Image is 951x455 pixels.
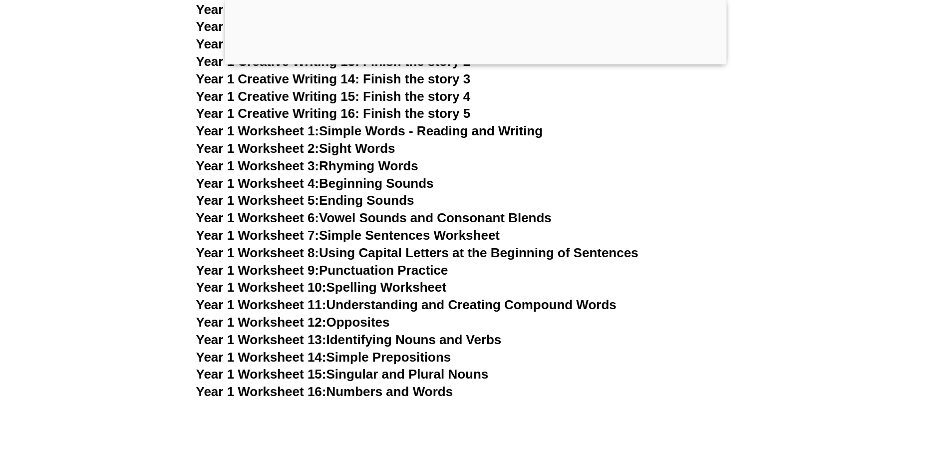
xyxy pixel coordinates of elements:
[196,176,434,191] a: Year 1 Worksheet 4:Beginning Sounds
[196,141,395,156] a: Year 1 Worksheet 2:Sight Words
[196,36,529,51] a: Year 1 Creative Writing 12: Writing to a text stimulus 5
[196,71,471,86] a: Year 1 Creative Writing 14: Finish the story 3
[196,297,326,312] span: Year 1 Worksheet 11:
[196,123,319,138] span: Year 1 Worksheet 1:
[196,367,326,382] span: Year 1 Worksheet 15:
[196,210,319,225] span: Year 1 Worksheet 6:
[196,245,638,260] a: Year 1 Worksheet 8:Using Capital Letters at the Beginning of Sentences
[196,193,319,208] span: Year 1 Worksheet 5:
[196,123,543,138] a: Year 1 Worksheet 1:Simple Words - Reading and Writing
[196,2,529,17] a: Year 1 Creative Writing 10: Writing to a text stimulus 3
[196,158,418,173] a: Year 1 Worksheet 3:Rhyming Words
[196,106,471,121] a: Year 1 Creative Writing 16: Finish the story 5
[196,210,552,225] a: Year 1 Worksheet 6:Vowel Sounds and Consonant Blends
[196,384,453,399] a: Year 1 Worksheet 16:Numbers and Words
[196,176,319,191] span: Year 1 Worksheet 4:
[196,263,319,278] span: Year 1 Worksheet 9:
[196,367,489,382] a: Year 1 Worksheet 15:Singular and Plural Nouns
[196,158,319,173] span: Year 1 Worksheet 3:
[196,89,471,104] a: Year 1 Creative Writing 15: Finish the story 4
[196,54,471,69] a: Year 1 Creative Writing 13: Finish the story 2
[196,193,414,208] a: Year 1 Worksheet 5:Ending Sounds
[196,280,326,295] span: Year 1 Worksheet 10:
[196,228,319,243] span: Year 1 Worksheet 7:
[196,19,529,34] a: Year 1 Creative Writing 11: Writing to a text stimulus 4
[196,297,617,312] a: Year 1 Worksheet 11:Understanding and Creating Compound Words
[196,280,447,295] a: Year 1 Worksheet 10:Spelling Worksheet
[196,350,326,365] span: Year 1 Worksheet 14:
[196,350,451,365] a: Year 1 Worksheet 14:Simple Prepositions
[196,332,326,347] span: Year 1 Worksheet 13:
[196,245,319,260] span: Year 1 Worksheet 8:
[196,263,448,278] a: Year 1 Worksheet 9:Punctuation Practice
[785,342,951,455] iframe: Chat Widget
[196,384,326,399] span: Year 1 Worksheet 16:
[196,315,326,330] span: Year 1 Worksheet 12:
[196,228,500,243] a: Year 1 Worksheet 7:Simple Sentences Worksheet
[196,141,319,156] span: Year 1 Worksheet 2:
[196,315,390,330] a: Year 1 Worksheet 12:Opposites
[196,332,502,347] a: Year 1 Worksheet 13:Identifying Nouns and Verbs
